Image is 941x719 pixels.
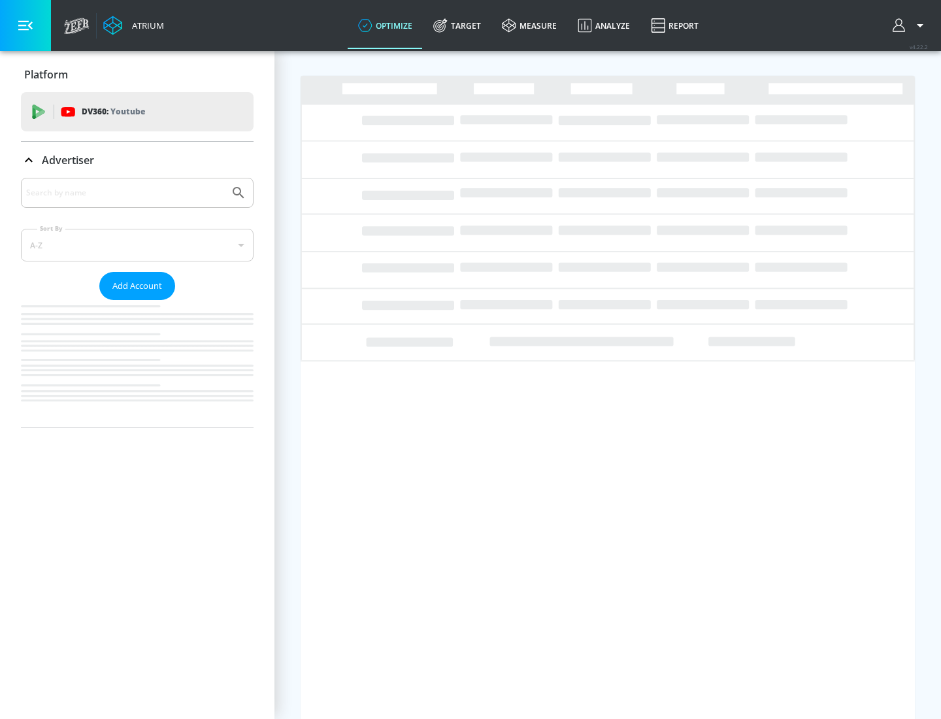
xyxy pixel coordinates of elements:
a: Atrium [103,16,164,35]
span: v 4.22.2 [910,43,928,50]
a: measure [491,2,567,49]
div: A-Z [21,229,254,261]
p: Advertiser [42,153,94,167]
div: Advertiser [21,178,254,427]
a: Report [640,2,709,49]
a: Target [423,2,491,49]
a: optimize [348,2,423,49]
div: DV360: Youtube [21,92,254,131]
input: Search by name [26,184,224,201]
div: Platform [21,56,254,93]
button: Add Account [99,272,175,300]
nav: list of Advertiser [21,300,254,427]
p: Platform [24,67,68,82]
div: Atrium [127,20,164,31]
div: Advertiser [21,142,254,178]
a: Analyze [567,2,640,49]
span: Add Account [112,278,162,293]
label: Sort By [37,224,65,233]
p: Youtube [110,105,145,118]
p: DV360: [82,105,145,119]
